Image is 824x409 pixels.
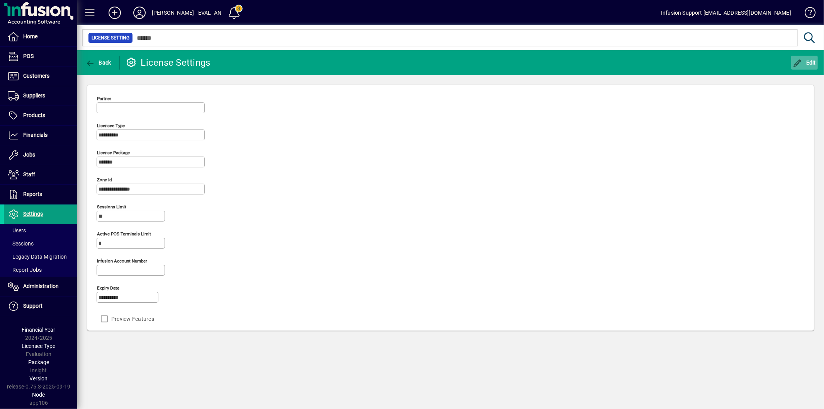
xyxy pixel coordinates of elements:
div: Infusion Support [EMAIL_ADDRESS][DOMAIN_NAME] [661,7,791,19]
span: Administration [23,283,59,289]
a: Customers [4,66,77,86]
span: Staff [23,171,35,177]
a: Administration [4,277,77,296]
mat-label: Active POS Terminals Limit [97,231,151,237]
span: Settings [23,211,43,217]
span: Jobs [23,152,35,158]
button: Add [102,6,127,20]
span: Package [28,359,49,365]
span: Financials [23,132,48,138]
span: POS [23,53,34,59]
a: Knowledge Base [799,2,814,27]
span: Home [23,33,37,39]
a: Staff [4,165,77,184]
button: Edit [791,56,818,70]
a: Report Jobs [4,263,77,276]
span: Licensee Type [22,343,56,349]
mat-label: Expiry date [97,285,119,291]
a: Jobs [4,145,77,165]
mat-label: Infusion account number [97,258,147,264]
a: Reports [4,185,77,204]
mat-label: Licensee Type [97,123,125,128]
span: Edit [793,60,816,66]
a: Home [4,27,77,46]
span: Node [32,392,45,398]
span: Suppliers [23,92,45,99]
a: Legacy Data Migration [4,250,77,263]
span: Customers [23,73,49,79]
span: Legacy Data Migration [8,254,67,260]
a: Products [4,106,77,125]
button: Profile [127,6,152,20]
span: Users [8,227,26,233]
mat-label: Sessions Limit [97,204,126,210]
a: Suppliers [4,86,77,106]
a: Financials [4,126,77,145]
div: [PERSON_NAME] - EVAL -AN [152,7,221,19]
span: Products [23,112,45,118]
a: Support [4,297,77,316]
div: License Settings [126,56,211,69]
span: Sessions [8,240,34,247]
a: Sessions [4,237,77,250]
mat-label: Partner [97,96,111,101]
span: Report Jobs [8,267,42,273]
span: Financial Year [22,327,56,333]
mat-label: Zone Id [97,177,112,182]
span: Back [85,60,111,66]
button: Back [83,56,113,70]
span: Reports [23,191,42,197]
span: Support [23,303,42,309]
span: License Setting [92,34,129,42]
span: Version [30,375,48,382]
mat-label: License Package [97,150,130,155]
a: Users [4,224,77,237]
app-page-header-button: Back [77,56,120,70]
a: POS [4,47,77,66]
